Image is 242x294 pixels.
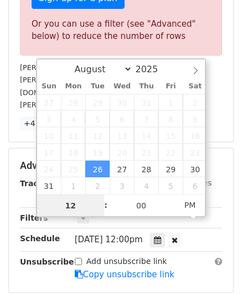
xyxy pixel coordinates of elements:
span: August 14, 2025 [134,127,158,144]
input: Minute [107,195,175,217]
iframe: Chat Widget [187,241,242,294]
div: Or you can use a filter (see "Advanced" below) to reduce the number of rows [32,18,210,43]
span: Sun [37,83,61,90]
span: August 19, 2025 [85,144,110,161]
small: [PERSON_NAME][EMAIL_ADDRESS][DOMAIN_NAME] [20,63,202,72]
span: July 29, 2025 [85,94,110,111]
span: August 30, 2025 [183,161,207,177]
span: August 31, 2025 [37,177,61,194]
span: August 12, 2025 [85,127,110,144]
span: September 4, 2025 [134,177,158,194]
span: August 18, 2025 [61,144,85,161]
label: Add unsubscribe link [86,256,167,267]
span: Mon [61,83,85,90]
span: September 1, 2025 [61,177,85,194]
span: Fri [158,83,183,90]
span: August 10, 2025 [37,127,61,144]
span: August 13, 2025 [110,127,134,144]
span: August 29, 2025 [158,161,183,177]
span: Thu [134,83,158,90]
span: September 5, 2025 [158,177,183,194]
span: September 6, 2025 [183,177,207,194]
strong: Unsubscribe [20,257,74,266]
span: August 26, 2025 [85,161,110,177]
small: [PERSON_NAME][EMAIL_ADDRESS][DOMAIN_NAME] [20,101,202,109]
span: July 28, 2025 [61,94,85,111]
span: August 6, 2025 [110,111,134,127]
span: August 23, 2025 [183,144,207,161]
span: August 1, 2025 [158,94,183,111]
span: September 2, 2025 [85,177,110,194]
span: August 5, 2025 [85,111,110,127]
strong: Filters [20,213,48,222]
input: Year [132,64,172,74]
span: Sat [183,83,207,90]
span: Tue [85,83,110,90]
span: August 28, 2025 [134,161,158,177]
span: August 3, 2025 [37,111,61,127]
span: August 20, 2025 [110,144,134,161]
span: July 27, 2025 [37,94,61,111]
span: August 25, 2025 [61,161,85,177]
span: August 2, 2025 [183,94,207,111]
strong: Tracking [20,179,57,188]
span: July 31, 2025 [134,94,158,111]
span: August 9, 2025 [183,111,207,127]
span: August 21, 2025 [134,144,158,161]
span: Wed [110,83,134,90]
h5: Advanced [20,160,222,172]
span: Click to toggle [175,194,205,216]
span: August 24, 2025 [37,161,61,177]
span: August 11, 2025 [61,127,85,144]
span: August 22, 2025 [158,144,183,161]
span: : [104,194,107,216]
a: +47 more [20,117,66,131]
span: August 7, 2025 [134,111,158,127]
span: August 8, 2025 [158,111,183,127]
strong: Schedule [20,234,60,243]
span: [DATE] 12:00pm [75,235,143,245]
a: Copy unsubscribe link [75,270,174,280]
small: [PERSON_NAME][EMAIL_ADDRESS][PERSON_NAME][DOMAIN_NAME] [20,76,202,97]
span: July 30, 2025 [110,94,134,111]
span: August 17, 2025 [37,144,61,161]
span: August 4, 2025 [61,111,85,127]
span: August 15, 2025 [158,127,183,144]
span: August 27, 2025 [110,161,134,177]
input: Hour [37,195,105,217]
span: September 3, 2025 [110,177,134,194]
span: August 16, 2025 [183,127,207,144]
